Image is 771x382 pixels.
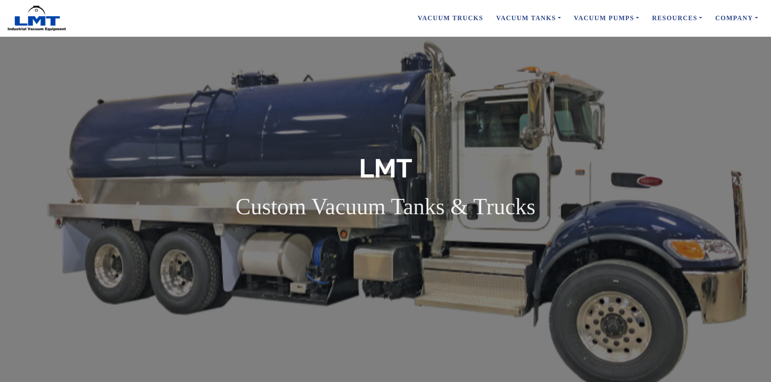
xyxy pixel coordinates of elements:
a: Resources [646,10,709,27]
img: LMT [6,5,67,32]
a: Company [709,10,765,27]
a: Vacuum Trucks [411,10,490,27]
a: Vacuum Tanks [490,10,567,27]
h1: LMT [236,150,535,187]
a: Vacuum Pumps [567,10,646,27]
p: Custom Vacuum Tanks & Trucks [236,191,535,222]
